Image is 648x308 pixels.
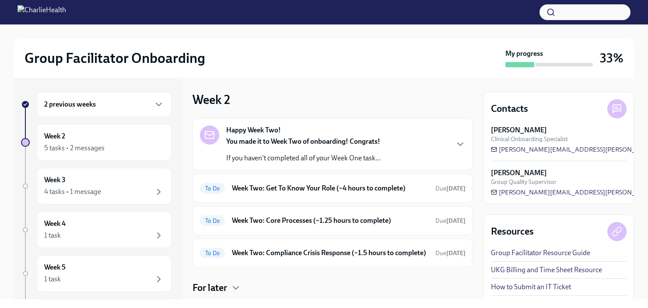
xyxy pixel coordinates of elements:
a: How to Submit an IT Ticket [491,282,571,292]
img: CharlieHealth [18,5,66,19]
strong: [DATE] [446,185,466,192]
h6: Week 2 [44,132,65,141]
h2: Group Facilitator Onboarding [25,49,205,67]
h6: Week Two: Compliance Crisis Response (~1.5 hours to complete) [232,248,428,258]
span: Due [435,217,466,225]
h4: Resources [491,225,534,238]
strong: [DATE] [446,217,466,225]
span: October 6th, 2025 10:00 [435,217,466,225]
h6: Week Two: Core Processes (~1.25 hours to complete) [232,216,428,225]
div: 2 previous weeks [37,92,172,117]
span: To Do [200,218,225,224]
h6: Week 4 [44,219,66,228]
h4: Contacts [491,102,528,115]
a: Week 34 tasks • 1 message [21,168,172,204]
a: Week 25 tasks • 2 messages [21,124,172,161]
h6: 2 previous weeks [44,100,96,109]
strong: [DATE] [446,249,466,257]
span: Clinical Onboarding Specialist [491,135,568,143]
h6: Week 3 [44,175,66,185]
span: Due [435,249,466,257]
span: Group Quality Supervisor [491,178,557,186]
div: 1 task [44,231,61,240]
strong: [PERSON_NAME] [491,168,547,178]
p: If you haven't completed all of your Week One task... [226,153,381,163]
strong: [PERSON_NAME] [491,125,547,135]
h3: Week 2 [193,92,230,107]
strong: My progress [505,49,543,59]
a: To DoWeek Two: Core Processes (~1.25 hours to complete)Due[DATE] [200,214,466,228]
a: Group Facilitator Resource Guide [491,248,590,258]
a: To DoWeek Two: Compliance Crisis Response (~1.5 hours to complete)Due[DATE] [200,246,466,260]
strong: You made it to Week Two of onboarding! Congrats! [226,137,380,145]
div: 4 tasks • 1 message [44,187,101,197]
h4: For later [193,281,227,294]
h6: Week 5 [44,263,66,272]
a: UKG Billing and Time Sheet Resource [491,265,602,275]
strong: Happy Week Two! [226,125,281,135]
span: To Do [200,250,225,256]
a: To DoWeek Two: Get To Know Your Role (~4 hours to complete)Due[DATE] [200,181,466,195]
h6: Week Two: Get To Know Your Role (~4 hours to complete) [232,183,428,193]
a: Week 51 task [21,255,172,292]
span: Due [435,185,466,192]
div: For later [193,281,473,294]
div: 1 task [44,274,61,284]
div: 5 tasks • 2 messages [44,143,105,153]
span: October 6th, 2025 10:00 [435,184,466,193]
a: Week 41 task [21,211,172,248]
span: To Do [200,185,225,192]
span: October 6th, 2025 10:00 [435,249,466,257]
h3: 33% [600,50,623,66]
